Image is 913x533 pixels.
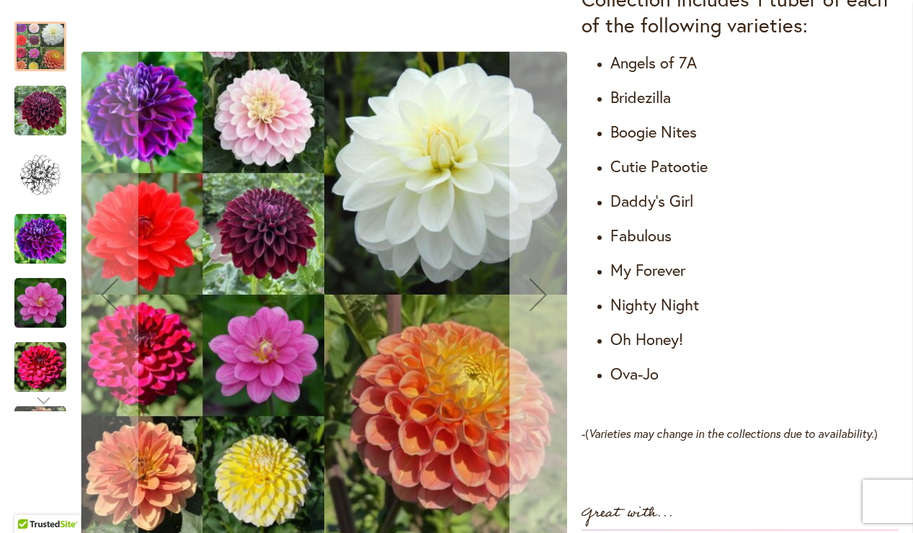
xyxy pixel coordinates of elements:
[14,341,66,393] img: Cut Flower Collection
[14,390,66,411] div: Next
[610,364,899,384] h4: Ova-Jo
[14,213,66,265] img: Cut Flower Collection
[14,85,66,137] img: Cut Flower Collection
[14,328,81,392] div: Cut Flower Collection
[582,501,674,525] strong: Great with...
[610,225,899,246] h4: Fabulous
[610,329,899,349] h4: Oh Honey!
[14,7,81,71] div: CUT FLOWER COLLECTION
[610,260,899,280] h4: My Forever
[14,135,81,200] div: Cut Flower Collection
[610,122,899,142] h4: Boogie Nites
[582,426,899,442] p: -( )
[610,53,899,73] h4: Angels of 7A
[14,200,81,264] div: Cut Flower Collection
[14,264,81,328] div: Cut Flower Collection
[11,482,51,522] iframe: Launch Accessibility Center
[589,426,874,441] em: Varieties may change in the collections due to availability.
[14,277,66,329] img: Cut Flower Collection
[610,191,899,211] h4: Daddy's Girl
[610,156,899,176] h4: Cutie Patootie
[14,71,81,135] div: Cut Flower Collection
[610,295,899,315] h4: Nighty Night
[610,87,899,107] h4: Bridezilla
[14,149,66,201] img: Cut Flower Collection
